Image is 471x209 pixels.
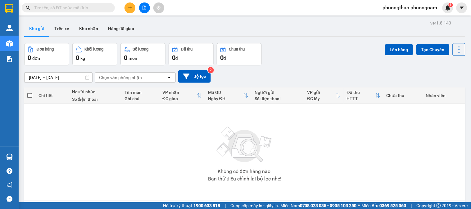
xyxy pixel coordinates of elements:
[208,90,243,95] div: Mã GD
[344,87,383,104] th: Toggle SortBy
[142,6,147,10] span: file-add
[208,176,281,181] div: Bạn thử điều chỉnh lại bộ lọc nhé!
[24,43,69,65] button: Đơn hàng0đơn
[229,47,245,51] div: Chưa thu
[224,56,226,61] span: đ
[362,202,406,209] span: Miền Bắc
[125,2,135,13] button: plus
[385,44,413,55] button: Lên hàng
[181,47,192,51] div: Đã thu
[133,47,149,51] div: Số lượng
[205,87,251,104] th: Toggle SortBy
[124,54,127,61] span: 0
[72,43,117,65] button: Khối lượng0kg
[208,96,243,101] div: Ngày ĐH
[220,54,224,61] span: 0
[416,44,450,55] button: Tạo Chuyến
[347,96,375,101] div: HTTT
[300,203,357,208] strong: 0708 023 035 - 0935 103 250
[72,97,118,102] div: Số điện thoại
[156,6,161,10] span: aim
[255,96,301,101] div: Số điện thoại
[347,90,375,95] div: Đã thu
[6,56,13,62] img: solution-icon
[217,43,262,65] button: Chưa thu0đ
[162,96,197,101] div: ĐC giao
[449,3,453,7] sup: 1
[76,54,79,61] span: 0
[255,90,301,95] div: Người gửi
[6,154,13,160] img: warehouse-icon
[411,202,412,209] span: |
[37,47,54,51] div: Đơn hàng
[169,43,214,65] button: Đã thu0đ
[125,96,156,101] div: Ghi chú
[193,203,220,208] strong: 1900 633 818
[34,4,107,11] input: Tìm tên, số ĐT hoặc mã đơn
[172,54,175,61] span: 0
[7,196,12,202] span: message
[437,203,441,208] span: copyright
[6,40,13,47] img: warehouse-icon
[153,2,164,13] button: aim
[307,90,336,95] div: VP gửi
[280,202,357,209] span: Miền Nam
[225,202,226,209] span: |
[6,25,13,31] img: warehouse-icon
[175,56,178,61] span: đ
[208,67,214,73] sup: 2
[25,73,92,82] input: Select a date range.
[387,93,420,98] div: Chưa thu
[7,168,12,174] span: question-circle
[162,90,197,95] div: VP nhận
[304,87,344,104] th: Toggle SortBy
[85,47,104,51] div: Khối lượng
[103,21,139,36] button: Hàng đã giao
[32,56,40,61] span: đơn
[5,4,13,13] img: logo-vxr
[214,123,276,167] img: svg+xml;base64,PHN2ZyBjbGFzcz0ibGlzdC1wbHVnX19zdmciIHhtbG5zPSJodHRwOi8vd3d3LnczLm9yZy8yMDAwL3N2Zy...
[72,89,118,94] div: Người nhận
[49,21,74,36] button: Trên xe
[120,43,165,65] button: Số lượng0món
[24,21,49,36] button: Kho gửi
[380,203,406,208] strong: 0369 525 060
[218,169,272,174] div: Không có đơn hàng nào.
[459,5,465,11] span: caret-down
[358,204,360,207] span: ⚪️
[38,93,66,98] div: Chi tiết
[159,87,205,104] th: Toggle SortBy
[128,6,132,10] span: plus
[230,202,279,209] span: Cung cấp máy in - giấy in:
[125,90,156,95] div: Tên món
[26,6,30,10] span: search
[7,182,12,188] span: notification
[167,75,172,80] svg: open
[450,3,452,7] span: 1
[426,93,462,98] div: Nhân viên
[129,56,137,61] span: món
[80,56,85,61] span: kg
[178,70,211,83] button: Bộ lọc
[28,54,31,61] span: 0
[307,96,336,101] div: ĐC lấy
[74,21,103,36] button: Kho nhận
[445,5,451,11] img: icon-new-feature
[431,20,451,26] div: ver 1.8.143
[163,202,220,209] span: Hỗ trợ kỹ thuật:
[378,4,442,11] span: phuongthao.phuongnam
[139,2,150,13] button: file-add
[99,74,142,81] div: Chọn văn phòng nhận
[456,2,467,13] button: caret-down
